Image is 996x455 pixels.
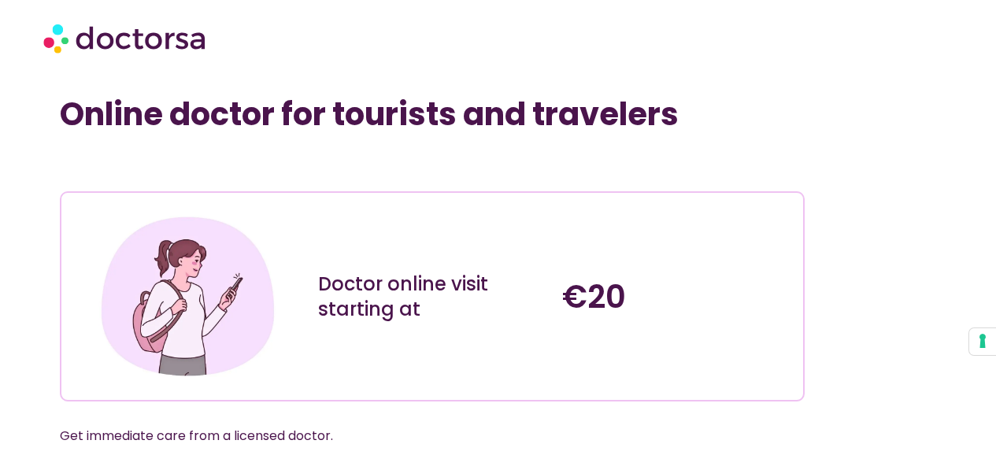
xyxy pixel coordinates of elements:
[562,278,791,316] h4: €20
[60,425,767,447] p: Get immediate care from a licensed doctor.
[96,205,280,388] img: Illustration depicting a young woman in a casual outfit, engaged with her smartphone. She has a p...
[68,157,304,176] iframe: Customer reviews powered by Trustpilot
[318,272,547,322] div: Doctor online visit starting at
[60,95,805,133] h1: Online doctor for tourists and travelers
[969,328,996,355] button: Your consent preferences for tracking technologies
